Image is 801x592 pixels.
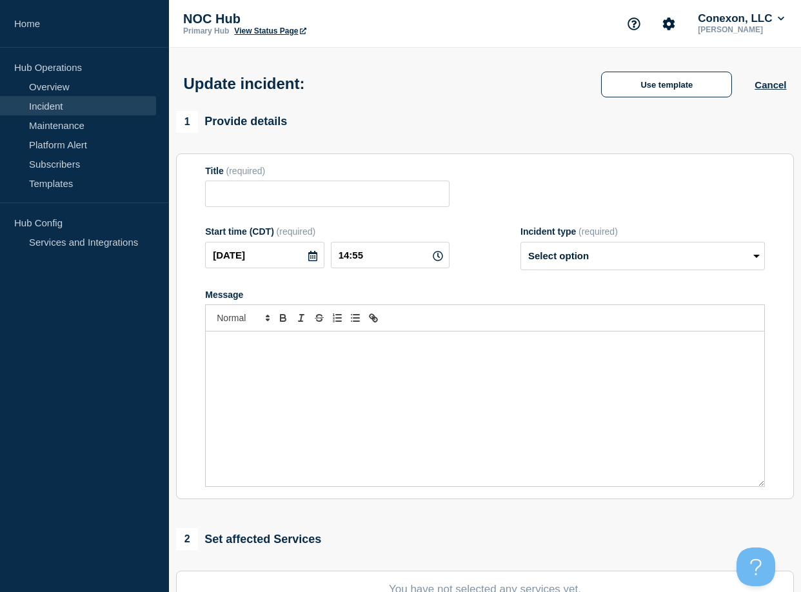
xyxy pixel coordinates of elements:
button: Conexon, LLC [695,12,787,25]
button: Support [620,10,648,37]
button: Toggle ordered list [328,310,346,326]
div: Set affected Services [176,528,321,550]
button: Toggle bulleted list [346,310,364,326]
p: NOC Hub [183,12,441,26]
p: [PERSON_NAME] [695,25,787,34]
button: Account settings [655,10,682,37]
button: Toggle bold text [274,310,292,326]
div: Title [205,166,450,176]
div: Message [205,290,765,300]
span: 2 [176,528,198,550]
div: Start time (CDT) [205,226,450,237]
div: Incident type [520,226,765,237]
input: Title [205,181,450,207]
a: View Status Page [234,26,306,35]
div: Message [206,331,764,486]
button: Toggle italic text [292,310,310,326]
input: YYYY-MM-DD [205,242,324,268]
span: Font size [211,310,274,326]
button: Toggle strikethrough text [310,310,328,326]
p: Primary Hub [183,26,229,35]
div: Provide details [176,111,287,133]
span: (required) [277,226,316,237]
button: Toggle link [364,310,382,326]
select: Incident type [520,242,765,270]
span: (required) [578,226,618,237]
iframe: Help Scout Beacon - Open [737,548,775,586]
span: (required) [226,166,266,176]
button: Cancel [755,79,786,90]
span: 1 [176,111,198,133]
input: HH:MM [331,242,450,268]
h1: Update incident: [184,75,305,93]
button: Use template [601,72,732,97]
